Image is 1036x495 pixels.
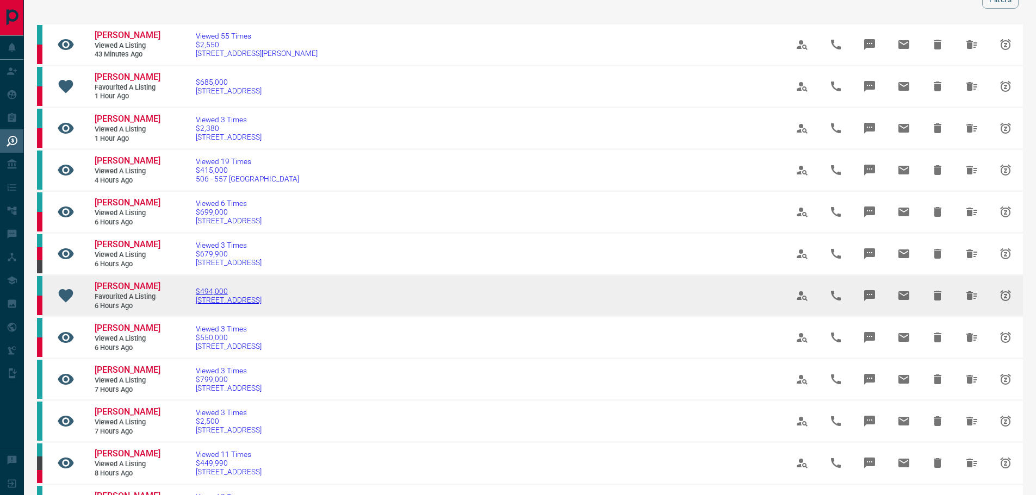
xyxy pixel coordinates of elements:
span: 4 hours ago [95,176,160,185]
div: condos.ca [37,360,42,399]
span: $2,500 [196,417,262,425]
span: Message [857,157,883,183]
span: Viewed 3 Times [196,366,262,375]
span: Snooze [992,32,1019,58]
span: $494,000 [196,287,262,296]
span: Hide [925,408,951,434]
span: Viewed a Listing [95,125,160,134]
span: $699,000 [196,208,262,216]
a: [PERSON_NAME] [95,281,160,292]
span: $550,000 [196,333,262,342]
span: Snooze [992,283,1019,309]
span: [PERSON_NAME] [95,239,160,249]
div: condos.ca [37,192,42,212]
span: $799,000 [196,375,262,384]
span: Snooze [992,324,1019,350]
span: Email [891,241,917,267]
span: View Profile [789,450,815,476]
a: Viewed 3 Times$2,500[STREET_ADDRESS] [196,408,262,434]
span: [PERSON_NAME] [95,365,160,375]
span: 506 - 557 [GEOGRAPHIC_DATA] [196,174,299,183]
span: View Profile [789,241,815,267]
span: $685,000 [196,78,262,86]
span: Hide All from Alexandra Xu [959,366,985,392]
span: Hide All from Katherine Salgo [959,199,985,225]
div: condos.ca [37,402,42,441]
span: [STREET_ADDRESS][PERSON_NAME] [196,49,318,58]
span: Hide All from Mehdi Basiri [959,115,985,141]
span: Viewed a Listing [95,209,160,218]
span: Hide All from Kat Jovanovic [959,157,985,183]
div: property.ca [37,128,42,148]
span: [PERSON_NAME] [95,197,160,208]
span: Call [823,115,849,141]
span: Email [891,199,917,225]
span: Viewed 11 Times [196,450,262,459]
span: Call [823,450,849,476]
span: Call [823,241,849,267]
a: Viewed 55 Times$2,550[STREET_ADDRESS][PERSON_NAME] [196,32,318,58]
span: Message [857,283,883,309]
span: Hide All from Katherine Salgo [959,324,985,350]
span: Hide [925,283,951,309]
span: $415,000 [196,166,299,174]
span: Email [891,366,917,392]
span: Hide [925,32,951,58]
span: [PERSON_NAME] [95,281,160,291]
span: [PERSON_NAME] [95,448,160,459]
div: condos.ca [37,109,42,128]
span: [STREET_ADDRESS] [196,467,262,476]
span: $2,380 [196,124,262,133]
span: [PERSON_NAME] [95,323,160,333]
span: Hide All from Ayesha Jain [959,450,985,476]
span: Snooze [992,199,1019,225]
span: [STREET_ADDRESS] [196,258,262,267]
span: Call [823,199,849,225]
span: Viewed a Listing [95,460,160,469]
span: Viewed a Listing [95,418,160,427]
span: 7 hours ago [95,385,160,394]
div: property.ca [37,45,42,64]
span: Viewed 3 Times [196,408,262,417]
span: Email [891,73,917,99]
span: Viewed a Listing [95,334,160,343]
span: [STREET_ADDRESS] [196,133,262,141]
a: Viewed 3 Times$2,380[STREET_ADDRESS] [196,115,262,141]
span: Message [857,366,883,392]
span: [STREET_ADDRESS] [196,342,262,350]
span: Hide [925,115,951,141]
span: Hide [925,450,951,476]
span: View Profile [789,408,815,434]
span: 6 hours ago [95,343,160,353]
span: 43 minutes ago [95,50,160,59]
span: Email [891,408,917,434]
span: Snooze [992,115,1019,141]
span: View Profile [789,366,815,392]
span: Hide All from Katherine Salgo [959,283,985,309]
span: View Profile [789,324,815,350]
span: 6 hours ago [95,302,160,311]
span: 1 hour ago [95,92,160,101]
span: Hide All from Farzan Taj [959,32,985,58]
div: property.ca [37,296,42,315]
span: [PERSON_NAME] [95,155,160,166]
div: mrloft.ca [37,260,42,273]
span: [PERSON_NAME] [95,72,160,82]
span: View Profile [789,73,815,99]
span: [PERSON_NAME] [95,406,160,417]
a: [PERSON_NAME] [95,365,160,376]
span: Favourited a Listing [95,83,160,92]
a: Viewed 3 Times$550,000[STREET_ADDRESS] [196,324,262,350]
div: property.ca [37,337,42,357]
span: Message [857,32,883,58]
span: Viewed a Listing [95,250,160,260]
span: [STREET_ADDRESS] [196,216,262,225]
span: Email [891,157,917,183]
span: Message [857,450,883,476]
span: Email [891,450,917,476]
span: Snooze [992,241,1019,267]
span: Viewed a Listing [95,376,160,385]
span: Call [823,157,849,183]
span: [PERSON_NAME] [95,114,160,124]
span: Favourited a Listing [95,292,160,302]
